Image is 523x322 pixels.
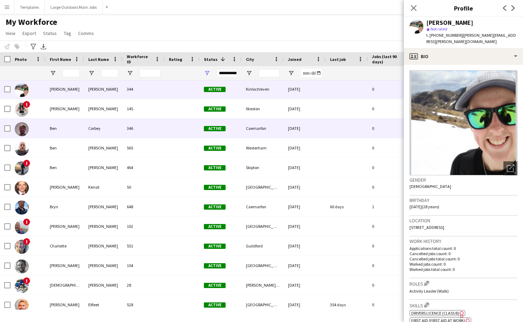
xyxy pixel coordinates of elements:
[75,29,97,38] a: Comms
[127,70,133,76] button: Open Filter Menu
[368,256,413,275] div: 0
[23,101,30,108] span: !
[284,79,326,99] div: [DATE]
[288,70,294,76] button: Open Filter Menu
[204,165,226,170] span: Active
[29,42,37,51] app-action-btn: Advanced filters
[123,256,165,275] div: 104
[15,161,29,175] img: Ben Mercer
[410,70,517,175] img: Crew avatar or photo
[246,57,254,62] span: City
[84,275,123,295] div: [PERSON_NAME]
[15,122,29,136] img: Ben Corbey
[301,69,322,77] input: Joined Filter Input
[123,217,165,236] div: 102
[242,99,284,118] div: Ilkeston
[368,217,413,236] div: 0
[204,283,226,288] span: Active
[204,244,226,249] span: Active
[368,119,413,138] div: 0
[410,301,517,309] h3: Skills
[84,197,123,216] div: [PERSON_NAME]
[15,240,29,254] img: Charlotte Stokes
[410,217,517,224] h3: Location
[204,106,226,112] span: Active
[15,142,29,156] img: Ben Dawson
[242,138,284,157] div: Westerham
[15,201,29,215] img: Bryn Hughes
[284,236,326,255] div: [DATE]
[410,261,517,267] p: Worked jobs count: 0
[84,99,123,118] div: [PERSON_NAME]
[246,70,252,76] button: Open Filter Menu
[123,177,165,197] div: 50
[123,158,165,177] div: 464
[46,99,84,118] div: [PERSON_NAME]
[284,197,326,216] div: [DATE]
[368,138,413,157] div: 0
[410,280,517,287] h3: Roles
[78,30,94,36] span: Comms
[3,29,18,38] a: View
[326,197,368,216] div: 60 days
[368,197,413,216] div: 1
[84,119,123,138] div: Corbey
[242,275,284,295] div: [PERSON_NAME]-under-Lyne
[22,30,36,36] span: Export
[84,158,123,177] div: [PERSON_NAME]
[84,138,123,157] div: [PERSON_NAME]
[242,79,284,99] div: Kinlochleven
[410,197,517,203] h3: Birthday
[426,33,516,44] span: | [PERSON_NAME][EMAIL_ADDRESS][PERSON_NAME][DOMAIN_NAME]
[242,177,284,197] div: [GEOGRAPHIC_DATA]
[204,57,218,62] span: Status
[204,126,226,131] span: Active
[123,295,165,314] div: 528
[242,295,284,314] div: [GEOGRAPHIC_DATA]
[23,160,30,167] span: !
[288,57,302,62] span: Joined
[46,295,84,314] div: [PERSON_NAME]
[127,54,152,64] span: Workforce ID
[45,0,103,14] button: Large Outdoors Main Jobs
[101,69,118,77] input: Last Name Filter Input
[368,177,413,197] div: 0
[123,119,165,138] div: 346
[242,119,284,138] div: Caernarfon
[410,238,517,244] h3: Work history
[284,177,326,197] div: [DATE]
[123,236,165,255] div: 551
[204,70,210,76] button: Open Filter Menu
[46,177,84,197] div: [PERSON_NAME]
[368,158,413,177] div: 0
[46,138,84,157] div: Ben
[15,299,29,313] img: CHristopher Elfleet
[410,177,517,183] h3: Gender
[410,204,439,209] span: [DATE] (28 years)
[284,256,326,275] div: [DATE]
[39,42,48,51] app-action-btn: Export XLSX
[284,99,326,118] div: [DATE]
[368,275,413,295] div: 0
[123,197,165,216] div: 648
[242,256,284,275] div: [GEOGRAPHIC_DATA]
[20,29,39,38] a: Export
[204,224,226,229] span: Active
[284,158,326,177] div: [DATE]
[14,0,45,14] button: Templates
[61,29,74,38] a: Tag
[15,83,29,97] img: Beatrix Teasdale
[410,288,449,294] span: Activity Leader (Walk)
[284,138,326,157] div: [DATE]
[40,29,60,38] a: Status
[204,263,226,268] span: Active
[84,177,123,197] div: Kensit
[204,87,226,92] span: Active
[84,295,123,314] div: Elfleet
[426,33,463,38] span: t. [PHONE_NUMBER]
[84,236,123,255] div: [PERSON_NAME]
[368,236,413,255] div: 0
[204,204,226,210] span: Active
[123,138,165,157] div: 565
[431,26,447,31] span: Not rated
